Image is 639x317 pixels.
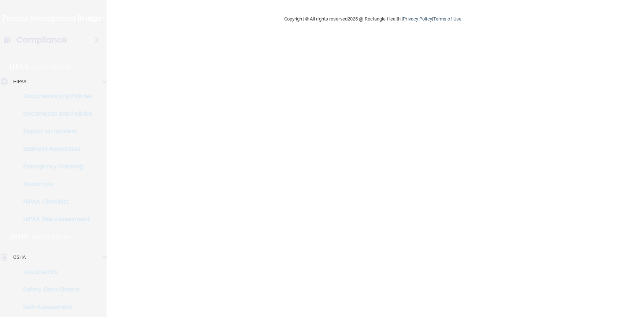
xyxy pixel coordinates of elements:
img: PMB logo [3,11,103,26]
p: Documents and Policies [5,110,105,118]
p: Emergency Planning [5,163,105,170]
p: Safety Data Sheets [5,286,105,293]
p: Report an Incident [5,128,105,135]
a: Privacy Policy [403,16,432,22]
p: OSHA [13,253,26,262]
h4: Compliance [16,35,67,45]
p: HIPAA Checklist [5,198,105,205]
p: Resources [5,180,105,188]
p: Documents and Policies [5,93,105,100]
p: Learn More! [32,63,71,71]
p: Learn More! [32,232,71,241]
p: Self-Assessment [5,303,105,311]
div: Copyright © All rights reserved 2025 @ Rectangle Health | | [239,7,506,31]
p: HIPAA [13,77,27,86]
p: Documents [5,268,105,276]
p: Business Associates [5,145,105,153]
p: OSHA [10,232,28,241]
a: Terms of Use [433,16,461,22]
p: HIPAA Risk Assessment [5,216,105,223]
p: HIPAA [10,63,29,71]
